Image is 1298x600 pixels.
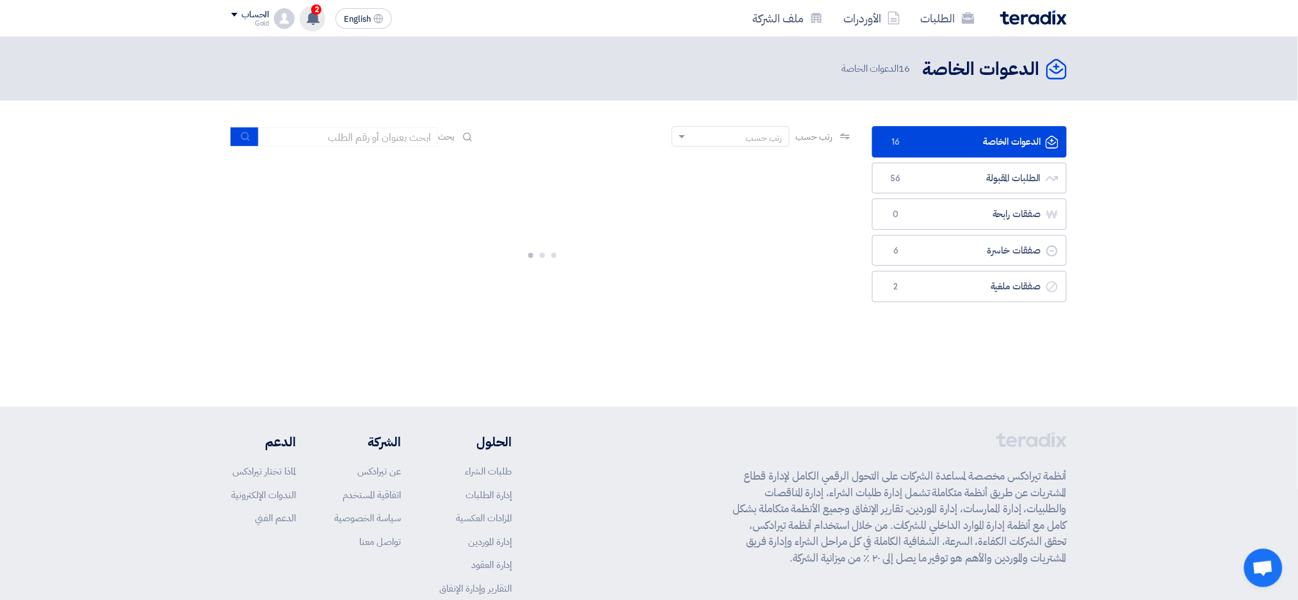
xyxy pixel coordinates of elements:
[311,4,321,15] span: 2
[468,535,512,549] a: إدارة الموردين
[232,464,296,478] a: لماذا تختار تيرادكس
[438,130,455,143] span: بحث
[336,8,392,29] button: English
[259,127,438,147] input: ابحث بعنوان أو رقم الطلب
[359,535,401,549] a: تواصل معنا
[872,235,1067,266] a: صفقات خاسرة6
[833,3,911,33] a: الأوردرات
[742,3,833,33] a: ملف الشركة
[898,61,910,76] span: 16
[465,464,512,478] a: طلبات الشراء
[842,61,913,76] span: الدعوات الخاصة
[1000,10,1067,25] img: Teradix logo
[357,464,401,478] a: عن تيرادكس
[456,511,512,525] a: المزادات العكسية
[911,3,985,33] a: الطلبات
[745,131,783,145] div: رتب حسب
[231,20,269,27] div: Gold
[888,172,904,185] span: 56
[334,511,401,525] a: سياسة الخصوصية
[255,511,296,525] a: الدعم الفني
[888,280,904,293] span: 2
[872,199,1067,230] a: صفقات رابحة0
[923,57,1040,82] h2: الدعوات الخاصة
[466,488,512,502] a: إدارة الطلبات
[439,581,512,596] a: التقارير وإدارة الإنفاق
[796,130,832,143] span: رتب حسب
[888,208,904,221] span: 0
[344,15,371,24] span: English
[872,163,1067,194] a: الطلبات المقبولة56
[334,432,401,451] li: الشركة
[274,8,295,29] img: profile_test.png
[439,432,512,451] li: الحلول
[231,488,296,502] a: الندوات الإلكترونية
[241,10,269,20] div: الحساب
[343,488,401,502] a: اتفاقية المستخدم
[231,432,296,451] li: الدعم
[888,136,904,149] span: 16
[733,468,1067,566] p: أنظمة تيرادكس مخصصة لمساعدة الشركات على التحول الرقمي الكامل لإدارة قطاع المشتريات عن طريق أنظمة ...
[888,245,904,257] span: 6
[471,558,512,572] a: إدارة العقود
[872,271,1067,302] a: صفقات ملغية2
[1244,549,1283,587] a: دردشة مفتوحة
[872,126,1067,158] a: الدعوات الخاصة16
